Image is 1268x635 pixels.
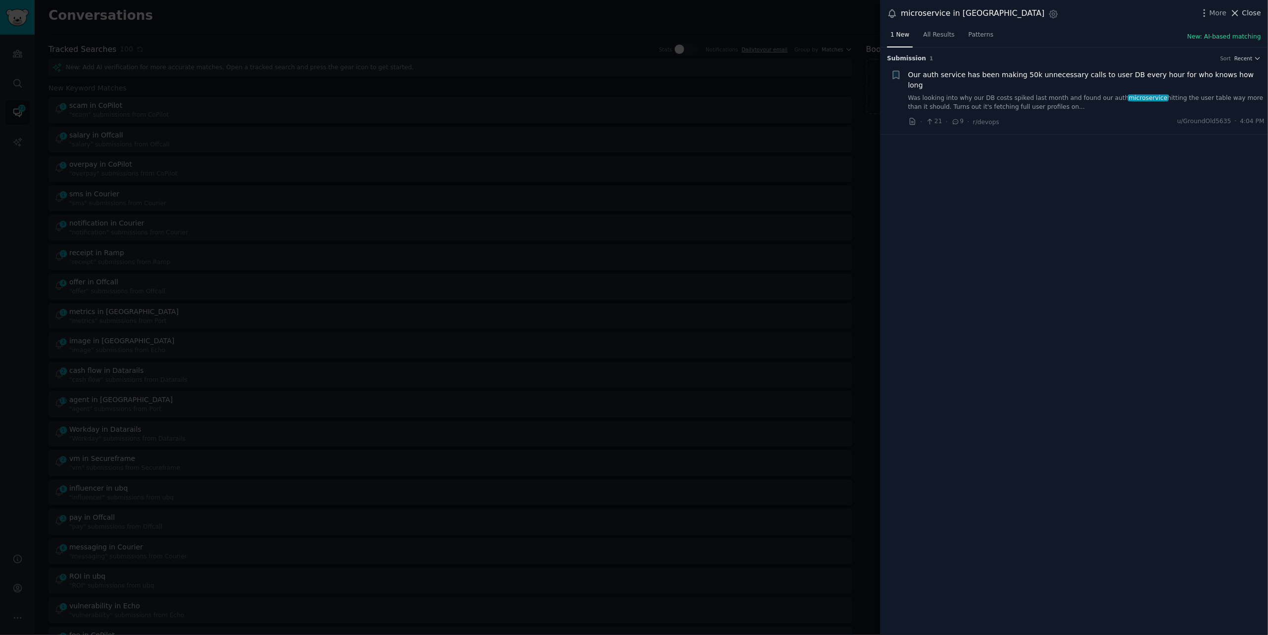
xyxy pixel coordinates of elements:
a: All Results [920,27,958,47]
button: Recent [1234,55,1261,62]
button: More [1199,8,1227,18]
span: 1 New [891,31,909,40]
span: Close [1242,8,1261,18]
span: 21 [926,117,942,126]
span: More [1210,8,1227,18]
span: 1 [930,55,933,61]
span: 4:04 PM [1240,117,1265,126]
span: Submission [887,54,926,63]
span: r/devops [973,119,999,126]
span: Patterns [969,31,993,40]
span: · [1235,117,1237,126]
span: · [920,117,922,127]
a: Was looking into why our DB costs spiked last month and found our authmicroservicehitting the use... [908,94,1265,111]
span: Recent [1234,55,1252,62]
div: Sort [1221,55,1231,62]
div: microservice in [GEOGRAPHIC_DATA] [901,7,1045,20]
a: Our auth service has been making 50k unnecessary calls to user DB every hour for who knows how long [908,70,1265,91]
span: · [967,117,969,127]
a: 1 New [887,27,913,47]
button: New: AI-based matching [1187,33,1261,42]
span: All Results [923,31,954,40]
a: Patterns [965,27,997,47]
span: · [946,117,948,127]
span: microservice [1128,94,1169,101]
button: Close [1230,8,1261,18]
span: 9 [951,117,964,126]
span: u/GroundOld5635 [1177,117,1231,126]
